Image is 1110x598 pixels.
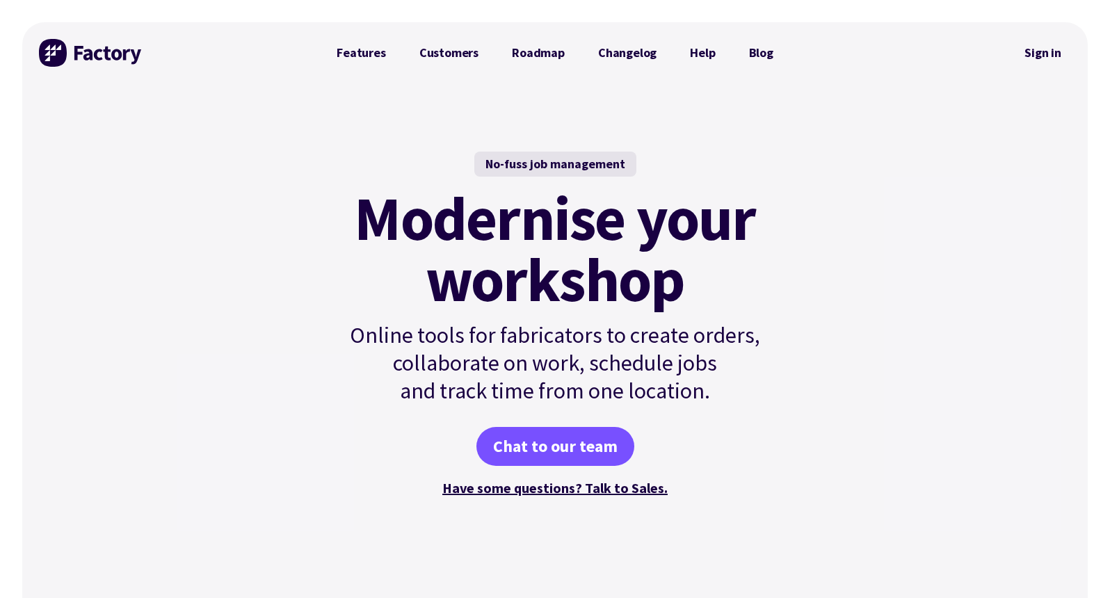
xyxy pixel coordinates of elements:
a: Chat to our team [476,427,634,466]
a: Roadmap [495,39,581,67]
nav: Primary Navigation [320,39,790,67]
a: Have some questions? Talk to Sales. [442,479,668,496]
p: Online tools for fabricators to create orders, collaborate on work, schedule jobs and track time ... [320,321,790,405]
a: Sign in [1015,37,1071,69]
a: Help [673,39,732,67]
a: Features [320,39,403,67]
img: Factory [39,39,143,67]
a: Customers [403,39,495,67]
a: Blog [732,39,790,67]
a: Changelog [581,39,673,67]
nav: Secondary Navigation [1015,37,1071,69]
div: No-fuss job management [474,152,636,177]
mark: Modernise your workshop [354,188,755,310]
